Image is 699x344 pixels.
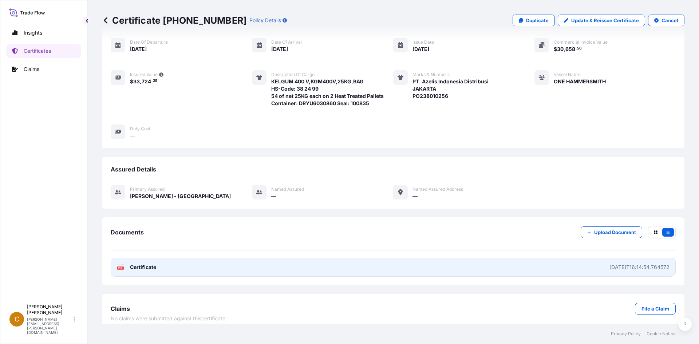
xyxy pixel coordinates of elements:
[24,29,42,36] p: Insights
[271,46,288,53] span: [DATE]
[526,17,549,24] p: Duplicate
[130,186,165,192] span: Primary assured
[130,79,133,84] span: $
[412,193,418,200] span: —
[565,47,575,52] span: 658
[648,15,684,26] button: Cancel
[130,39,168,45] span: Date of departure
[27,317,72,335] p: [PERSON_NAME][EMAIL_ADDRESS][PERSON_NAME][DOMAIN_NAME]
[564,47,565,52] span: ,
[271,78,384,107] span: KELGUM 400 V,KGM400V,25KG,BAG HS-Code: 38 24 99 54 of net 25KG each on 2 Heat Treated Pallets Con...
[130,264,156,271] span: Certificate
[111,166,156,173] span: Assured Details
[577,47,582,50] span: 50
[140,79,142,84] span: ,
[609,264,670,271] div: [DATE]T16:14:54.764572
[554,72,580,78] span: Vessel Name
[513,15,555,26] a: Duplicate
[611,331,641,337] a: Privacy Policy
[412,72,450,78] span: Marks & Numbers
[576,47,577,50] span: .
[130,193,231,200] span: [PERSON_NAME] - [GEOGRAPHIC_DATA]
[102,15,246,26] p: Certificate [PHONE_NUMBER]
[27,304,72,316] p: [PERSON_NAME] [PERSON_NAME]
[153,80,157,82] span: 35
[271,186,304,192] span: Named Assured
[557,47,564,52] span: 30
[111,229,144,236] span: Documents
[271,72,315,78] span: Description of cargo
[6,62,81,76] a: Claims
[641,305,669,312] p: File a Claim
[594,229,636,236] p: Upload Document
[412,78,489,100] span: PT. Azelis Indonesia Distribusi JAKARTA PO238010256
[151,80,153,82] span: .
[130,132,135,139] span: —
[130,46,147,53] span: [DATE]
[249,17,281,24] p: Policy Details
[662,17,678,24] p: Cancel
[24,66,39,73] p: Claims
[130,72,158,78] span: Insured Value
[412,46,429,53] span: [DATE]
[571,17,639,24] p: Update & Reissue Certificate
[133,79,140,84] span: 33
[111,305,130,312] span: Claims
[24,47,51,55] p: Certificates
[118,267,123,269] text: PDF
[15,316,19,323] span: C
[111,315,227,322] span: No claims were submitted against this certificate .
[581,226,642,238] button: Upload Document
[271,193,276,200] span: —
[554,47,557,52] span: $
[554,78,606,85] span: ONE HAMMERSMITH
[6,44,81,58] a: Certificates
[6,25,81,40] a: Insights
[558,15,645,26] a: Update & Reissue Certificate
[271,39,302,45] span: Date of arrival
[647,331,676,337] a: Cookie Notice
[412,186,463,192] span: Named Assured Address
[130,126,150,132] span: Duty Cost
[412,39,434,45] span: Issue Date
[635,303,676,315] a: File a Claim
[111,258,676,277] a: PDFCertificate[DATE]T16:14:54.764572
[554,39,608,45] span: Commercial Invoice Value
[142,79,151,84] span: 724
